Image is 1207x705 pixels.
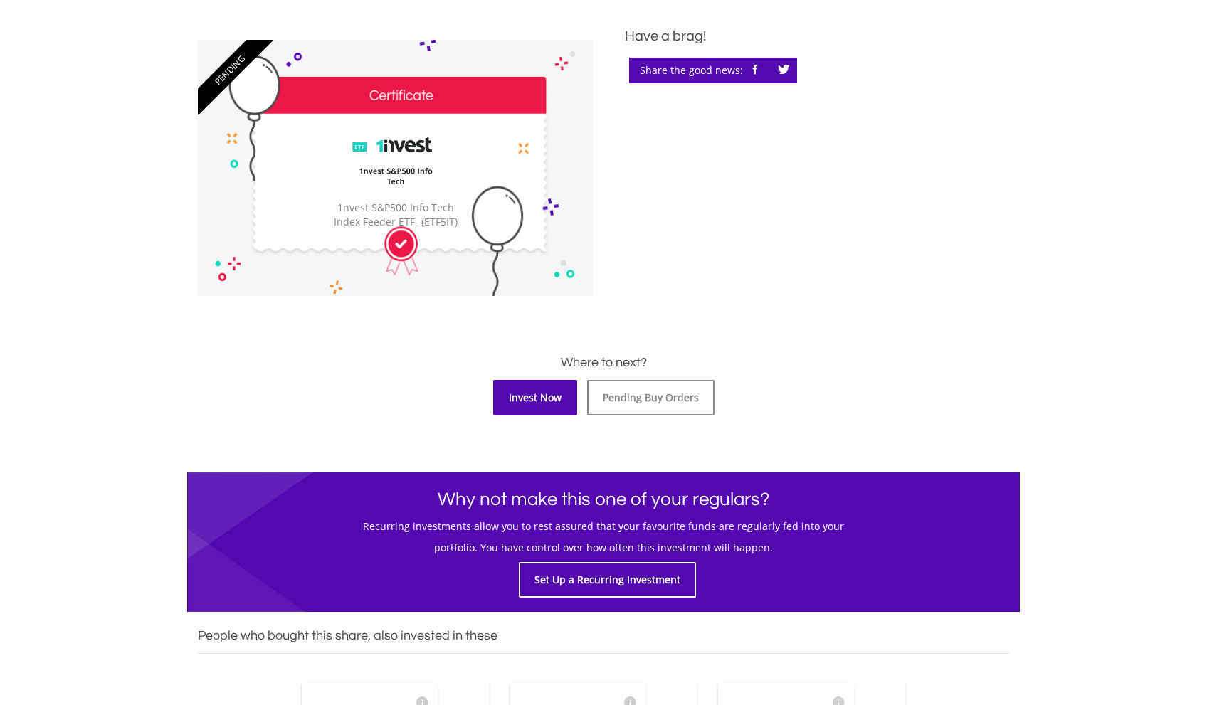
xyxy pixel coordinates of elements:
[198,541,1009,555] h5: portfolio. You have control over how often this investment will happen.
[587,380,715,415] a: Pending Buy Orders
[629,58,797,83] div: Share the good news:
[198,353,1009,373] h3: Where to next?
[493,380,577,415] a: Invest Now
[198,519,1009,534] h5: Recurring investments allow you to rest assured that your favourite funds are regularly fed into ...
[625,26,1009,47] div: Have a brag!
[198,487,1009,512] h1: Why not make this one of your regulars?
[415,215,458,228] span: - (ETF5IT)
[326,201,464,229] div: 1nvest S&P500 Info Tech Index Feeder ETF
[519,562,696,598] a: Set Up a Recurring Investment
[344,121,448,194] img: TFSA.ETF5IT.png
[198,626,1009,646] h3: People who bought this share, also invested in these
